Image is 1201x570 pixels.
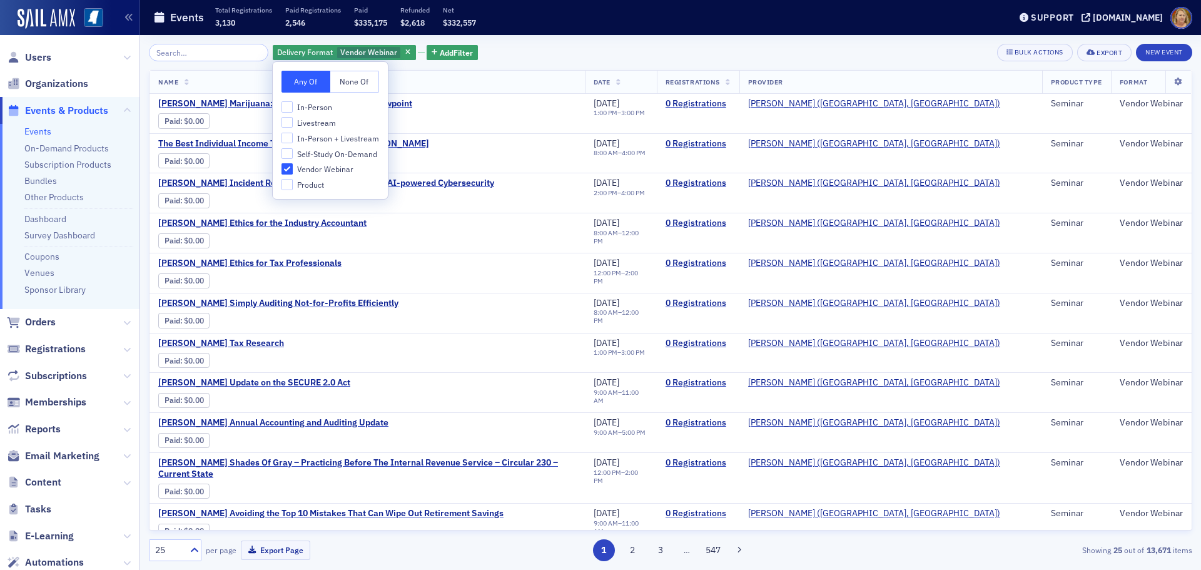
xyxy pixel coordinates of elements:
[666,338,731,349] a: 0 Registrations
[281,117,379,128] label: Livestream
[440,47,473,58] span: Add Filter
[594,98,619,109] span: [DATE]
[281,101,379,113] label: In-Person
[748,338,1000,349] span: Surgent (Radnor, PA)
[594,428,618,437] time: 9:00 AM
[1051,338,1102,349] div: Seminar
[241,541,310,560] button: Export Page
[184,487,204,496] span: $0.00
[666,298,731,309] a: 0 Registrations
[853,544,1192,556] div: Showing out of items
[594,109,645,117] div: –
[748,138,1000,150] a: [PERSON_NAME] ([GEOGRAPHIC_DATA], [GEOGRAPHIC_DATA])
[1120,457,1183,469] div: Vendor Webinar
[165,356,180,365] a: Paid
[7,51,51,64] a: Users
[594,417,619,428] span: [DATE]
[165,276,184,285] span: :
[7,476,61,489] a: Content
[170,10,204,25] h1: Events
[281,148,379,160] label: Self-Study On-Demand
[594,269,648,285] div: –
[748,138,1000,150] span: Surgent (Radnor, PA)
[24,175,57,186] a: Bundles
[594,78,611,86] span: Date
[1097,49,1122,56] div: Export
[25,104,108,118] span: Events & Products
[165,526,180,536] a: Paid
[158,113,210,128] div: Paid: 0 - $0
[340,47,397,57] span: Vendor Webinar
[24,230,95,241] a: Survey Dashboard
[25,395,86,409] span: Memberships
[443,18,476,28] span: $332,557
[281,133,379,144] label: In-Person + Livestream
[748,218,1000,229] a: [PERSON_NAME] ([GEOGRAPHIC_DATA], [GEOGRAPHIC_DATA])
[594,377,619,388] span: [DATE]
[594,149,646,157] div: –
[184,526,204,536] span: $0.00
[1136,46,1192,57] a: New Event
[1082,13,1167,22] button: [DOMAIN_NAME]
[1120,98,1183,109] div: Vendor Webinar
[25,449,99,463] span: Email Marketing
[594,308,618,317] time: 8:00 AM
[7,395,86,409] a: Memberships
[184,276,204,285] span: $0.00
[158,218,368,229] span: Surgent's Ethics for the Industry Accountant
[25,502,51,516] span: Tasks
[594,257,619,268] span: [DATE]
[748,298,1000,309] span: Surgent (Radnor, PA)
[297,149,377,160] span: Self-Study On-Demand
[155,544,183,557] div: 25
[666,178,731,189] a: 0 Registrations
[594,429,646,437] div: –
[158,417,388,429] span: Surgent's Annual Accounting and Auditing Update
[666,138,731,150] a: 0 Registrations
[594,189,645,197] div: –
[158,338,368,349] span: Surgent's Tax Research
[158,258,368,269] a: [PERSON_NAME] Ethics for Tax Professionals
[621,539,643,561] button: 2
[748,457,1000,469] a: [PERSON_NAME] ([GEOGRAPHIC_DATA], [GEOGRAPHIC_DATA])
[1051,218,1102,229] div: Seminar
[158,233,210,248] div: Paid: 0 - $0
[7,342,86,356] a: Registrations
[158,178,494,189] span: Surgent's Incident Response and Case Studies in AI-powered Cybersecurity
[165,487,180,496] a: Paid
[748,258,1000,269] a: [PERSON_NAME] ([GEOGRAPHIC_DATA], [GEOGRAPHIC_DATA])
[443,6,476,14] p: Net
[7,104,108,118] a: Events & Products
[594,348,617,357] time: 1:00 PM
[184,395,204,405] span: $0.00
[158,298,398,309] a: [PERSON_NAME] Simply Auditing Not-for-Profits Efficiently
[748,178,1000,189] a: [PERSON_NAME] ([GEOGRAPHIC_DATA], [GEOGRAPHIC_DATA])
[24,191,84,203] a: Other Products
[7,77,88,91] a: Organizations
[594,389,648,405] div: –
[1111,544,1124,556] strong: 25
[281,179,379,190] label: Product
[1051,78,1102,86] span: Product Type
[158,273,210,288] div: Paid: 0 - $0
[594,308,639,325] time: 12:00 PM
[158,138,429,150] a: The Best Individual Income Tax Update Course by [PERSON_NAME]
[184,156,204,166] span: $0.00
[297,164,353,175] span: Vendor Webinar
[1136,44,1192,61] button: New Event
[748,417,1000,429] a: [PERSON_NAME] ([GEOGRAPHIC_DATA], [GEOGRAPHIC_DATA])
[25,422,61,436] span: Reports
[184,236,204,245] span: $0.00
[650,539,672,561] button: 3
[281,133,293,144] input: In-Person + Livestream
[18,9,75,29] a: SailAMX
[594,268,621,277] time: 12:00 PM
[24,213,66,225] a: Dashboard
[1051,298,1102,309] div: Seminar
[277,47,333,57] span: Delivery Format
[165,526,184,536] span: :
[24,267,54,278] a: Venues
[165,196,180,205] a: Paid
[158,353,210,368] div: Paid: 0 - $0
[184,356,204,365] span: $0.00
